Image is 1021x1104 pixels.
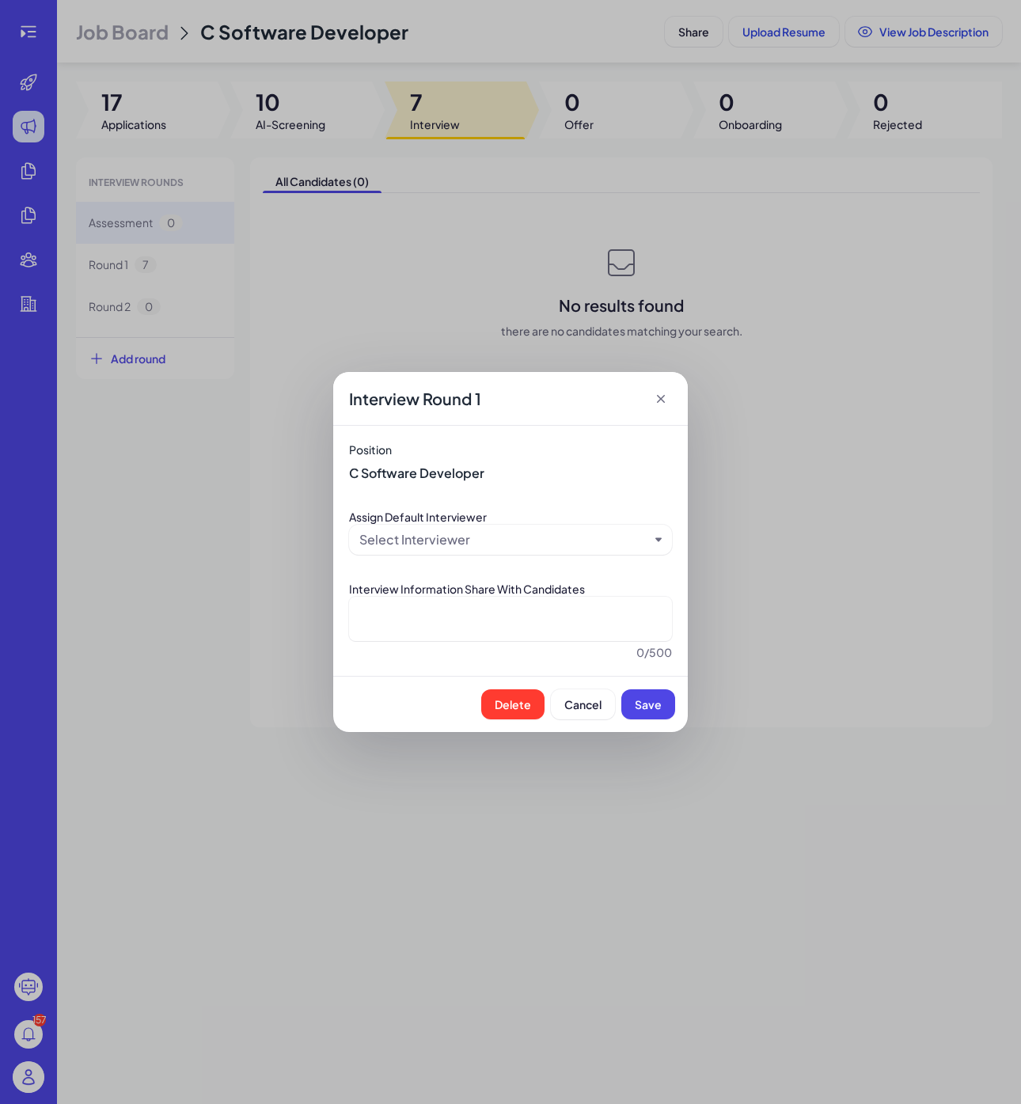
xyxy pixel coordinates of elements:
div: 0 / 500 [349,644,672,660]
div: Select Interviewer [359,530,470,549]
label: Assign Default Interviewer [349,510,487,524]
span: Delete [495,697,531,711]
button: Delete [481,689,545,719]
button: Select Interviewer [359,530,649,549]
button: Cancel [551,689,615,719]
span: Interview Round 1 [349,388,481,410]
span: Position [349,442,672,457]
span: C Software Developer [349,464,672,483]
label: Interview Information Share With Candidates [349,582,585,596]
span: Cancel [564,697,602,711]
span: Save [635,697,662,711]
button: Save [621,689,675,719]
